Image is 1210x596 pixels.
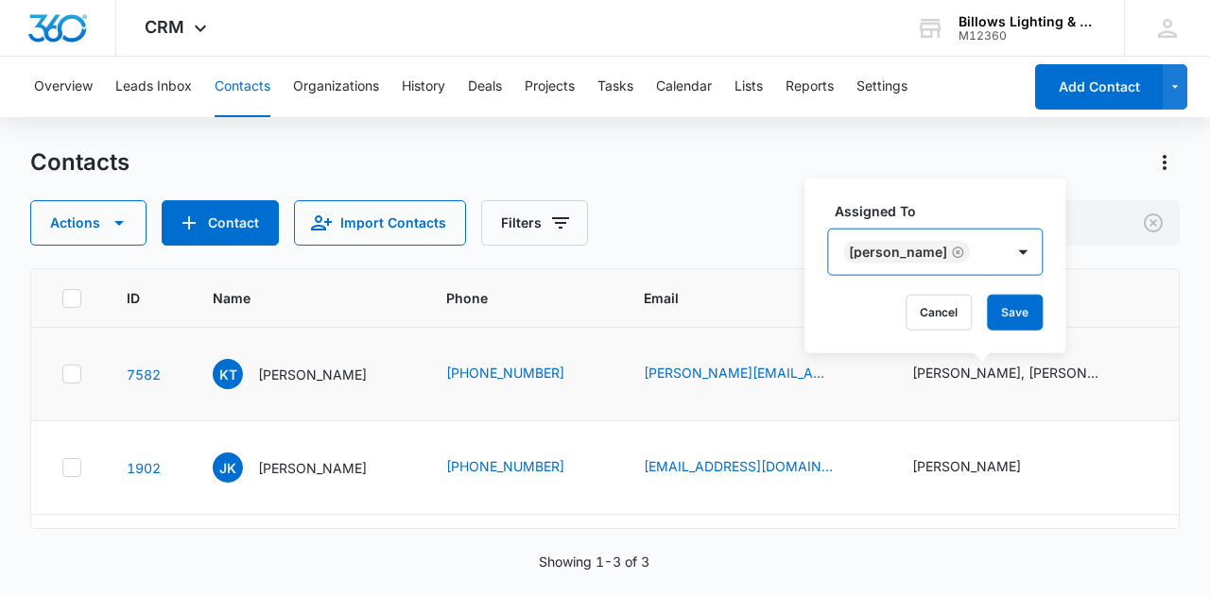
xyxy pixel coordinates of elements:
span: Name [213,288,373,308]
a: [EMAIL_ADDRESS][DOMAIN_NAME] [644,456,833,476]
button: Cancel [906,295,972,331]
a: [PHONE_NUMBER] [446,456,564,476]
span: Phone [446,288,571,308]
div: Name - Kurt Talley - Select to Edit Field [213,359,401,389]
p: [PERSON_NAME] [258,365,367,384]
p: [PERSON_NAME] [258,458,367,478]
button: Calendar [656,57,712,117]
a: [PERSON_NAME][EMAIL_ADDRESS][DOMAIN_NAME] [644,363,833,383]
span: JK [213,452,243,483]
div: Assigned To - Carrie Wells - Select to Edit Field [912,456,1055,479]
div: Email - kurt@jlctradings.com - Select to Edit Field [644,363,867,385]
button: Projects [525,57,575,117]
div: Assigned To - Janet Benvenuto, Matt Yarabinee, Mike Beswick - Select to Edit Field [912,363,1135,385]
button: Tasks [597,57,633,117]
p: Showing 1-3 of 3 [539,552,649,571]
button: Add Contact [1035,64,1163,110]
a: Navigate to contact details page for James Kurtz [127,460,161,476]
button: Clear [1138,208,1168,238]
a: [PHONE_NUMBER] [446,363,564,383]
button: Filters [481,200,588,246]
button: Import Contacts [294,200,466,246]
div: Phone - (561) 316-2590 - Select to Edit Field [446,363,598,385]
span: CRM [145,17,184,37]
button: Organizations [293,57,379,117]
button: Settings [856,57,907,117]
span: ID [127,288,140,308]
div: Remove Matt Yarabinee [947,246,964,259]
button: Lists [735,57,763,117]
button: Overview [34,57,93,117]
span: KT [213,359,243,389]
div: Name - James Kurtz - Select to Edit Field [213,452,401,483]
div: [PERSON_NAME] [849,246,947,259]
button: Reports [786,57,834,117]
button: Deals [468,57,502,117]
div: Email - jkurtz@tenth.org - Select to Edit Field [644,456,867,479]
button: Save [987,295,1043,331]
a: Navigate to contact details page for Kurt Talley [127,366,161,383]
button: Actions [1149,147,1180,178]
button: Leads Inbox [115,57,192,117]
button: Add Contact [162,200,279,246]
button: Actions [30,200,147,246]
div: [PERSON_NAME], [PERSON_NAME], [PERSON_NAME] [912,363,1101,383]
div: [PERSON_NAME] [912,456,1021,476]
div: account name [959,14,1097,29]
h1: Contacts [30,148,130,177]
div: Phone - (215) 735-7688 - Select to Edit Field [446,456,598,479]
div: account id [959,29,1097,43]
button: Contacts [215,57,270,117]
span: Email [644,288,839,308]
label: Assigned To [835,201,1050,221]
button: History [402,57,445,117]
